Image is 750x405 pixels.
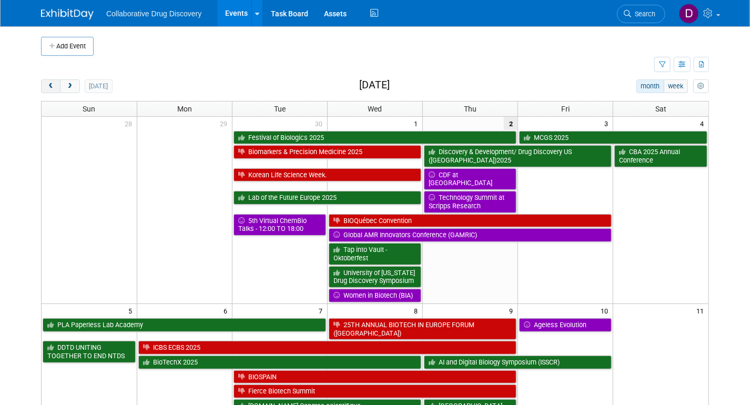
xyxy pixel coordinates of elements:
button: Add Event [41,37,94,56]
span: Search [631,10,655,18]
span: 2 [504,117,518,130]
a: Korean Life Science Week. [234,168,421,182]
span: Sun [83,105,95,113]
button: prev [41,79,60,93]
a: Lab of the Future Europe 2025 [234,191,421,205]
a: CDF at [GEOGRAPHIC_DATA] [424,168,516,190]
span: 29 [219,117,232,130]
span: Thu [464,105,477,113]
a: BIOSPAIN [234,370,516,384]
span: 28 [124,117,137,130]
img: ExhibitDay [41,9,94,19]
a: Tap into Vault - Oktoberfest [329,243,421,265]
a: CBA 2025 Annual Conference [614,145,707,167]
a: Women in Biotech (BIA) [329,289,421,302]
button: [DATE] [85,79,113,93]
h2: [DATE] [359,79,390,91]
a: 25TH ANNUAL BIOTECH IN EUROPE FORUM ([GEOGRAPHIC_DATA]) [329,318,516,340]
a: Ageless Evolution [519,318,612,332]
span: Wed [368,105,382,113]
button: week [664,79,688,93]
span: 5 [127,304,137,317]
a: Technology Summit at Scripps Research [424,191,516,212]
a: Fierce Biotech Summit [234,384,516,398]
a: Search [617,5,665,23]
a: BioTechX 2025 [138,356,421,369]
span: 9 [508,304,518,317]
span: Sat [655,105,666,113]
span: 11 [695,304,708,317]
span: Collaborative Drug Discovery [106,9,201,18]
button: month [636,79,664,93]
span: 7 [318,304,327,317]
a: Global AMR Innovators Conference (GAMRIC) [329,228,612,242]
a: 5th Virtual ChemBio Talks - 12:00 TO 18:00 [234,214,326,236]
span: Fri [561,105,570,113]
a: Biomarkers & Precision Medicine 2025 [234,145,421,159]
a: Festival of Biologics 2025 [234,131,516,145]
span: 1 [413,117,422,130]
a: ICBS ECBS 2025 [138,341,517,355]
span: Tue [274,105,286,113]
a: Discovery & Development/ Drug Discovery US ([GEOGRAPHIC_DATA])2025 [424,145,612,167]
a: AI and Digital Biology Symposium (ISSCR) [424,356,612,369]
button: next [60,79,79,93]
a: BIOQuébec Convention [329,214,612,228]
span: 8 [413,304,422,317]
span: Mon [177,105,192,113]
span: 6 [222,304,232,317]
span: 10 [600,304,613,317]
a: DDTD UNITING TOGETHER TO END NTDS [43,341,136,362]
button: myCustomButton [693,79,709,93]
a: MCGS 2025 [519,131,707,145]
span: 4 [699,117,708,130]
a: PLA Paperless Lab Academy [43,318,326,332]
img: Daniel Castro [679,4,699,24]
span: 30 [314,117,327,130]
i: Personalize Calendar [697,83,704,90]
span: 3 [603,117,613,130]
a: University of [US_STATE] Drug Discovery Symposium [329,266,421,288]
